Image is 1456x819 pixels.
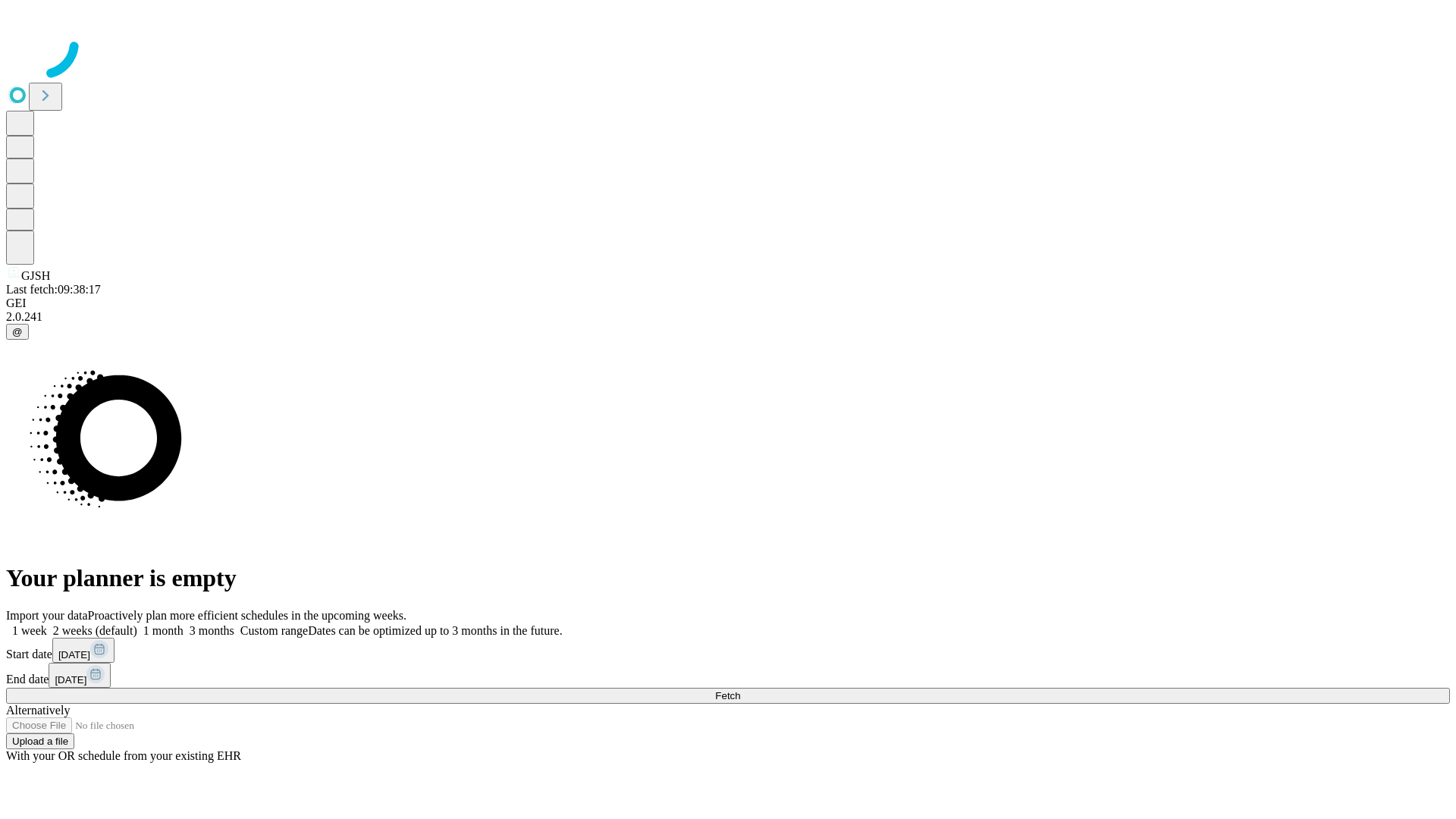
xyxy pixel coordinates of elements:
[6,297,1450,310] div: GEI
[12,624,47,637] span: 1 week
[6,609,88,622] span: Import your data
[240,624,308,637] span: Custom range
[6,704,70,717] span: Alternatively
[6,663,1450,688] div: End date
[55,674,86,686] span: [DATE]
[52,638,115,663] button: [DATE]
[715,690,740,701] span: Fetch
[6,283,101,296] span: Last fetch: 09:38:17
[53,624,137,637] span: 2 weeks (default)
[6,749,241,762] span: With your OR schedule from your existing EHR
[49,663,111,688] button: [DATE]
[6,310,1450,324] div: 2.0.241
[6,733,74,749] button: Upload a file
[12,326,23,337] span: @
[308,624,562,637] span: Dates can be optimized up to 3 months in the future.
[6,638,1450,663] div: Start date
[143,624,184,637] span: 1 month
[58,649,90,661] span: [DATE]
[21,269,50,282] span: GJSH
[6,688,1450,704] button: Fetch
[88,609,406,622] span: Proactively plan more efficient schedules in the upcoming weeks.
[6,564,1450,592] h1: Your planner is empty
[6,324,29,340] button: @
[190,624,234,637] span: 3 months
